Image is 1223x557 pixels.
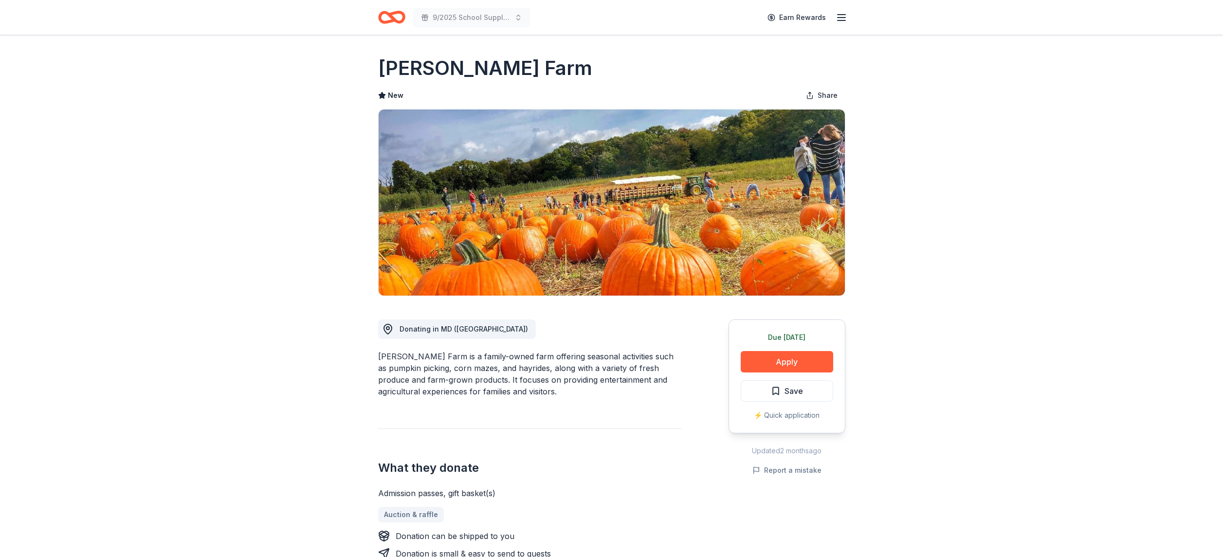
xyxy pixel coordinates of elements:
button: Apply [741,351,833,372]
a: Home [378,6,405,29]
h1: [PERSON_NAME] Farm [378,55,592,82]
div: ⚡️ Quick application [741,409,833,421]
span: Share [818,90,838,101]
div: Admission passes, gift basket(s) [378,487,682,499]
a: Auction & raffle [378,507,444,522]
a: Earn Rewards [762,9,832,26]
div: [PERSON_NAME] Farm is a family-owned farm offering seasonal activities such as pumpkin picking, c... [378,351,682,397]
div: Due [DATE] [741,332,833,343]
button: Report a mistake [752,464,821,476]
button: Save [741,380,833,402]
button: Share [798,86,845,105]
button: 9/2025 School Supply Drive [413,8,530,27]
h2: What they donate [378,460,682,476]
span: 9/2025 School Supply Drive [433,12,511,23]
div: Donation can be shipped to you [396,530,514,542]
div: Updated 2 months ago [729,445,845,457]
span: Save [785,385,803,397]
img: Image for Gaver Farm [379,110,845,296]
span: New [388,90,403,101]
span: Donating in MD ([GEOGRAPHIC_DATA]) [400,325,528,333]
